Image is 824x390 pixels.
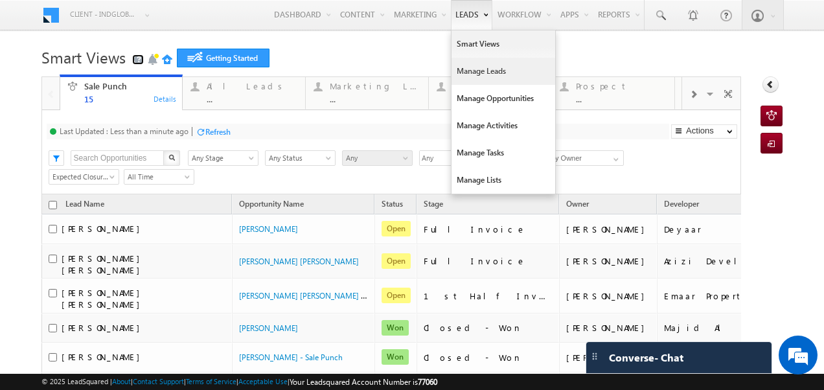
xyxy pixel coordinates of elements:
input: Check all records [49,201,57,209]
div: [PERSON_NAME] [566,290,651,302]
a: About [112,377,131,385]
div: [PERSON_NAME] [566,352,651,363]
a: All Leads... [182,77,306,109]
span: Owner [566,199,589,209]
span: [PERSON_NAME] [62,351,146,362]
span: Your Leadsquared Account Number is [290,377,437,387]
a: [PERSON_NAME] [PERSON_NAME] - Sale Punch [239,290,404,301]
div: All Leads [207,81,297,91]
span: [PERSON_NAME] [PERSON_NAME] [62,287,146,310]
div: Full Invoice [424,255,553,267]
div: Closed - Won [424,322,553,334]
div: Refresh [205,127,231,137]
span: All Time [124,171,190,183]
a: Developer [658,197,705,214]
span: Any [420,151,526,166]
span: Smart Views [41,47,126,67]
span: Stage [424,199,443,209]
div: Sale Punch [84,81,175,91]
a: Prospect... [551,77,675,109]
div: 1st Half Invoice [424,290,553,302]
div: ... [207,94,297,104]
span: Any [343,152,408,164]
div: [PERSON_NAME] [566,224,651,235]
a: Expected Closure Date [49,169,119,185]
img: Search [168,154,175,161]
a: [PERSON_NAME] [239,323,298,333]
a: Marketing Leads... [305,77,429,109]
div: Details [153,93,177,104]
div: Last Updated : Less than a minute ago [60,126,189,136]
a: Terms of Service [186,377,236,385]
div: Closed - Won [424,352,553,363]
span: Won [382,349,409,365]
span: © 2025 LeadSquared | | | | | [41,376,437,388]
div: Minimize live chat window [212,6,244,38]
a: Status [375,197,409,214]
div: Deyaar [664,224,794,235]
span: Expected Closure Date [49,171,115,183]
span: Any Stage [189,152,254,164]
span: Any Status [266,152,331,164]
span: Won [382,320,409,336]
span: Open [382,253,411,269]
a: [PERSON_NAME] [PERSON_NAME] [239,257,359,266]
a: Manage Activities [452,112,555,139]
span: Converse - Chat [609,352,683,363]
a: Manage Opportunities [452,85,555,112]
span: Lead Name [59,197,111,214]
div: Marketing Leads [330,81,420,91]
img: carter-drag [589,351,600,361]
span: [PERSON_NAME] [62,322,146,333]
div: Chat with us now [67,68,218,85]
div: [PERSON_NAME] [566,255,651,267]
span: Open [382,221,411,236]
div: Prospect [576,81,667,91]
div: Majid Al Futtaim [664,322,794,334]
span: [PERSON_NAME] [PERSON_NAME] [62,253,146,275]
a: [PERSON_NAME] [239,224,298,234]
span: Developer [664,199,699,209]
a: Manage Lists [452,166,555,194]
a: All Time [124,169,194,185]
div: Dubai Properties [664,352,794,363]
div: ... [576,94,667,104]
span: Opportunity Name [239,199,304,209]
span: 77060 [418,377,437,387]
a: Show All Items [606,151,623,164]
button: Actions [671,124,737,139]
a: Contact... [428,77,552,109]
a: Sale Punch15Details [60,75,183,111]
span: Client - indglobal1 (77060) [70,8,138,21]
a: Acceptable Use [238,377,288,385]
a: Smart Views [452,30,555,58]
input: Type to Search [544,150,624,166]
a: Manage Leads [452,58,555,85]
a: Stage [417,197,450,214]
a: Any Status [265,150,336,166]
div: Any [419,150,537,166]
a: [PERSON_NAME] - Sale Punch [239,352,343,362]
div: Emaar Properties [664,290,794,302]
em: Start Chat [176,301,235,319]
a: Manage Tasks [452,139,555,166]
a: Any Stage [188,150,258,166]
div: 15 [84,94,175,104]
div: Full Invoice [424,224,553,235]
div: ... [330,94,420,104]
a: Contact Support [133,377,184,385]
input: Search Opportunities [71,150,165,166]
textarea: Type your message and hit 'Enter' [17,120,236,291]
span: [PERSON_NAME] [62,223,146,234]
a: Getting Started [177,49,269,67]
div: [PERSON_NAME] [566,322,651,334]
img: d_60004797649_company_0_60004797649 [22,68,54,85]
a: Opportunity Name [233,197,310,214]
span: Open [382,288,411,303]
div: Azizi Developments [664,255,794,267]
a: Any [342,150,413,166]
